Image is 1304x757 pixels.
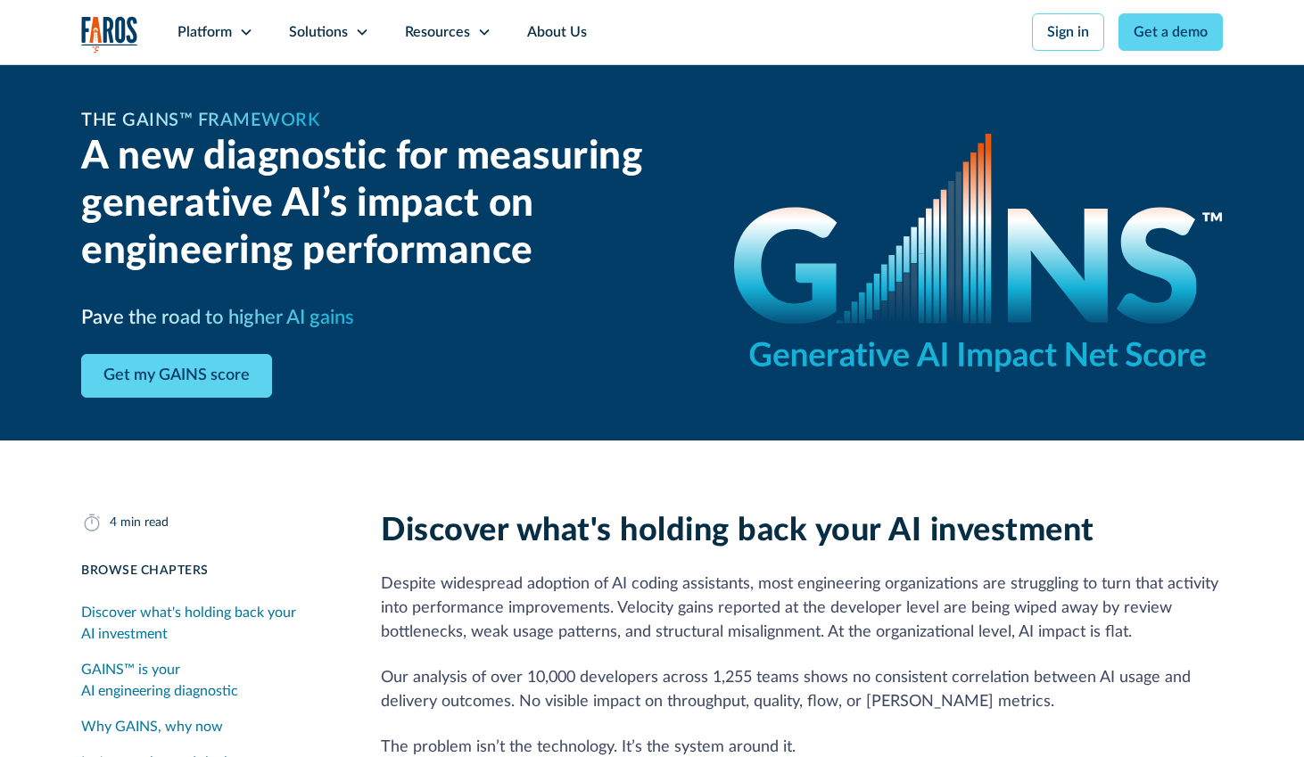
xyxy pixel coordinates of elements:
div: Solutions [289,21,348,43]
a: Discover what's holding back your AI investment [81,595,338,652]
img: GAINS - the Generative AI Impact Net Score logo [734,134,1223,372]
p: Despite widespread adoption of AI coding assistants, most engineering organizations are strugglin... [381,572,1223,645]
h2: A new diagnostic for measuring generative AI’s impact on engineering performance [81,134,691,275]
a: Sign in [1032,13,1104,51]
img: Logo of the analytics and reporting company Faros. [81,16,138,53]
div: min read [120,514,169,532]
div: Discover what's holding back your AI investment [81,602,338,645]
a: Get my GAINS score [81,354,272,398]
p: Our analysis of over 10,000 developers across 1,255 teams shows no consistent correlation between... [381,666,1223,714]
div: Resources [405,21,470,43]
h1: The GAINS™ Framework [81,107,319,134]
a: GAINS™ is your AI engineering diagnostic [81,652,338,709]
h3: Pave the road to higher AI gains [81,303,354,333]
div: Browse Chapters [81,562,338,580]
h2: Discover what's holding back your AI investment [381,512,1223,550]
div: Why GAINS, why now [81,716,223,737]
a: Get a demo [1118,13,1223,51]
div: 4 [110,514,117,532]
div: GAINS™ is your AI engineering diagnostic [81,659,338,702]
a: home [81,16,138,53]
div: Platform [177,21,232,43]
a: Why GAINS, why now [81,709,338,745]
